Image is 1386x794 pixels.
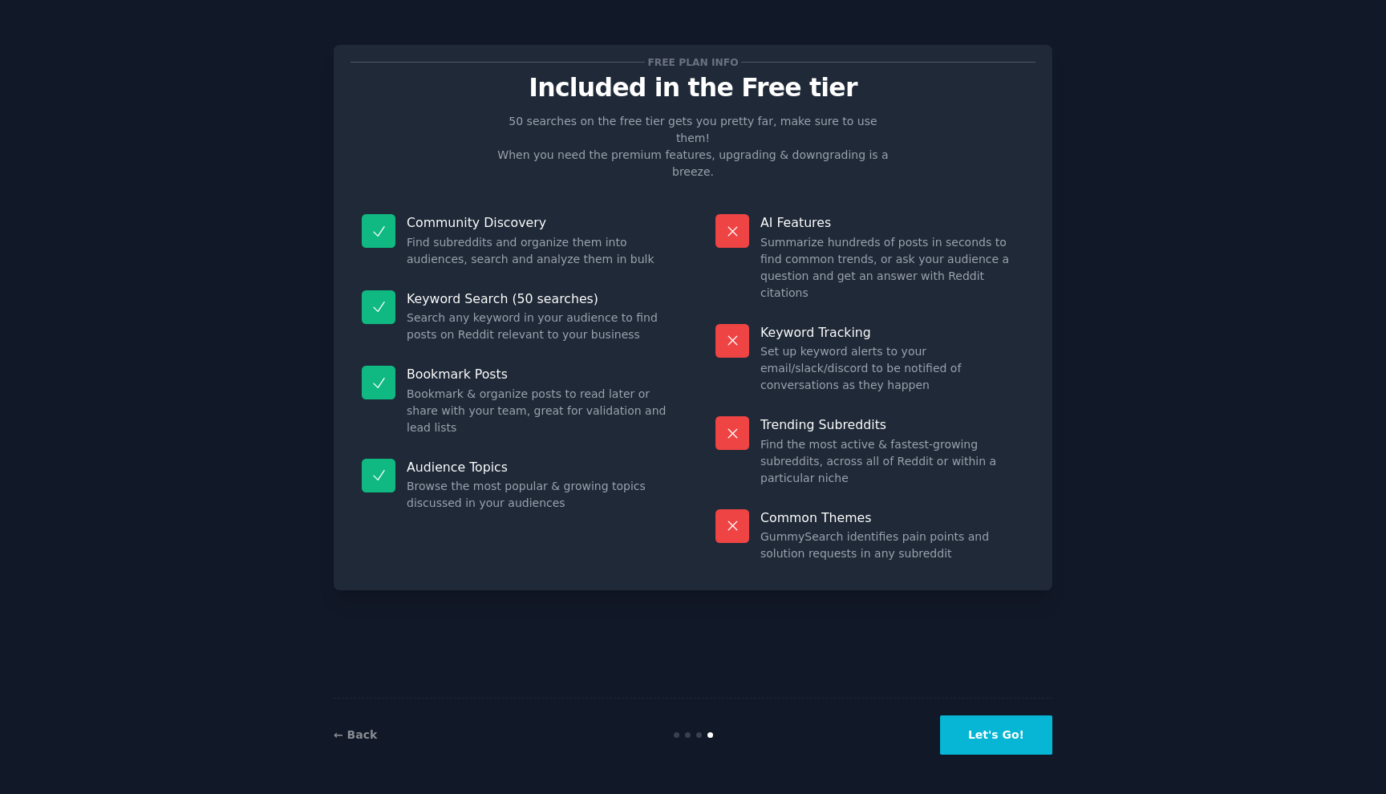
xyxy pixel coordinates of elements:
p: Common Themes [760,509,1024,526]
dd: Browse the most popular & growing topics discussed in your audiences [407,478,671,512]
dd: Find subreddits and organize them into audiences, search and analyze them in bulk [407,234,671,268]
p: Bookmark Posts [407,366,671,383]
p: Included in the Free tier [351,74,1035,102]
dd: Set up keyword alerts to your email/slack/discord to be notified of conversations as they happen [760,343,1024,394]
button: Let's Go! [940,715,1052,755]
p: Keyword Search (50 searches) [407,290,671,307]
span: Free plan info [645,54,741,71]
p: Keyword Tracking [760,324,1024,341]
dd: Bookmark & organize posts to read later or share with your team, great for validation and lead lists [407,386,671,436]
dd: Summarize hundreds of posts in seconds to find common trends, or ask your audience a question and... [760,234,1024,302]
dd: Search any keyword in your audience to find posts on Reddit relevant to your business [407,310,671,343]
a: ← Back [334,728,377,741]
p: AI Features [760,214,1024,231]
p: Community Discovery [407,214,671,231]
p: Trending Subreddits [760,416,1024,433]
dd: Find the most active & fastest-growing subreddits, across all of Reddit or within a particular niche [760,436,1024,487]
p: 50 searches on the free tier gets you pretty far, make sure to use them! When you need the premiu... [491,113,895,180]
p: Audience Topics [407,459,671,476]
dd: GummySearch identifies pain points and solution requests in any subreddit [760,529,1024,562]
